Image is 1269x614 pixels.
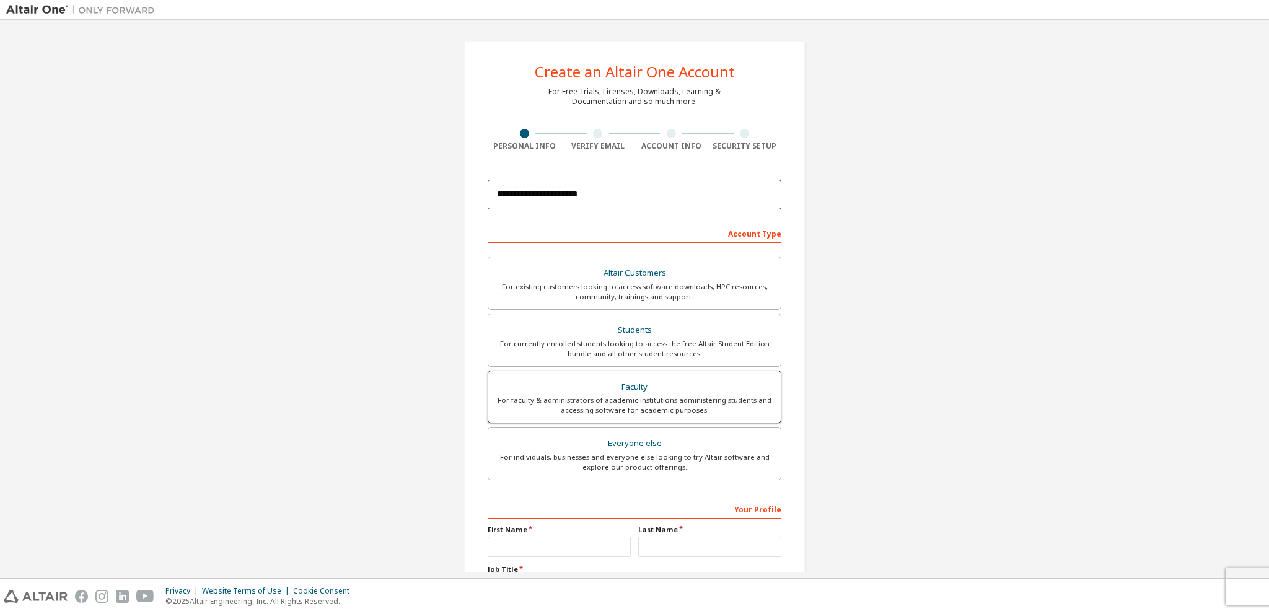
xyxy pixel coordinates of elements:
div: Website Terms of Use [202,586,293,596]
p: © 2025 Altair Engineering, Inc. All Rights Reserved. [165,596,357,607]
label: Job Title [488,564,781,574]
div: Your Profile [488,499,781,519]
img: facebook.svg [75,590,88,603]
div: Personal Info [488,141,561,151]
div: Create an Altair One Account [535,64,735,79]
div: Security Setup [708,141,782,151]
img: linkedin.svg [116,590,129,603]
img: youtube.svg [136,590,154,603]
div: Faculty [496,379,773,396]
div: For existing customers looking to access software downloads, HPC resources, community, trainings ... [496,282,773,302]
div: Everyone else [496,435,773,452]
div: Altair Customers [496,265,773,282]
div: For individuals, businesses and everyone else looking to try Altair software and explore our prod... [496,452,773,472]
div: Account Info [634,141,708,151]
label: First Name [488,525,631,535]
div: Verify Email [561,141,635,151]
div: For Free Trials, Licenses, Downloads, Learning & Documentation and so much more. [548,87,721,107]
div: Cookie Consent [293,586,357,596]
div: For faculty & administrators of academic institutions administering students and accessing softwa... [496,395,773,415]
div: Account Type [488,223,781,243]
img: instagram.svg [95,590,108,603]
div: Privacy [165,586,202,596]
div: Students [496,322,773,339]
div: For currently enrolled students looking to access the free Altair Student Edition bundle and all ... [496,339,773,359]
img: Altair One [6,4,161,16]
label: Last Name [638,525,781,535]
img: altair_logo.svg [4,590,68,603]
